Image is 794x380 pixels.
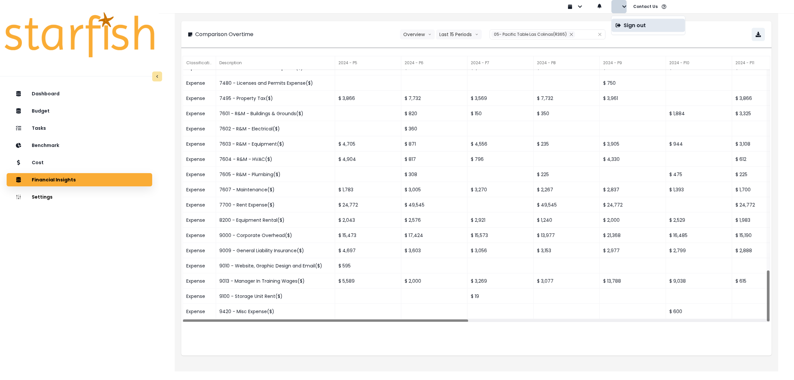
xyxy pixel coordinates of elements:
[666,106,732,121] div: $ 1,884
[534,243,600,258] div: $ 3,153
[183,243,216,258] div: Expense
[401,243,467,258] div: $ 3,603
[216,106,335,121] div: 7601 - R&M - Buildings & Grounds($)
[568,31,575,38] button: Remove
[183,152,216,167] div: Expense
[183,121,216,136] div: Expense
[467,213,534,228] div: $ 2,921
[335,243,401,258] div: $ 4,697
[335,213,401,228] div: $ 2,043
[569,32,573,36] svg: close
[195,30,253,38] p: Comparison Overtime
[600,273,666,289] div: $ 13,788
[666,213,732,228] div: $ 2,529
[7,173,152,186] button: Financial Insights
[401,56,467,70] div: 2024 - P6
[216,91,335,106] div: 7495 - Property Tax($)
[32,160,44,166] p: Cost
[7,190,152,204] button: Settings
[401,106,467,121] div: $ 820
[600,213,666,228] div: $ 2,000
[624,22,646,28] p: Sign out
[666,273,732,289] div: $ 9,038
[600,91,666,106] div: $ 3,961
[600,136,666,152] div: $ 3,905
[401,91,467,106] div: $ 7,732
[183,228,216,243] div: Expense
[534,91,600,106] div: $ 7,732
[7,87,152,100] button: Dashboard
[216,273,335,289] div: 9013 - Manager In Training Wages($)
[534,56,600,70] div: 2024 - P8
[534,167,600,182] div: $ 225
[401,273,467,289] div: $ 2,000
[183,197,216,213] div: Expense
[183,304,216,319] div: Expense
[401,228,467,243] div: $ 17,424
[534,228,600,243] div: $ 13,977
[216,243,335,258] div: 9009 - General Liability Insurance($)
[467,273,534,289] div: $ 3,269
[216,213,335,228] div: 8200 - Equipment Rental($)
[600,182,666,197] div: $ 2,837
[666,228,732,243] div: $ 16,485
[600,56,666,70] div: 2024 - P9
[401,213,467,228] div: $ 2,576
[401,121,467,136] div: $ 360
[335,56,401,70] div: 2024 - P5
[401,197,467,213] div: $ 49,545
[467,91,534,106] div: $ 3,569
[600,243,666,258] div: $ 2,977
[335,258,401,273] div: $ 595
[7,104,152,118] button: Budget
[216,152,335,167] div: 7604 - R&M - HVAC($)
[534,182,600,197] div: $ 2,267
[183,56,216,70] div: Classification
[32,143,59,148] p: Benchmark
[401,136,467,152] div: $ 871
[467,152,534,167] div: $ 796
[32,91,60,97] p: Dashboard
[183,136,216,152] div: Expense
[598,32,602,36] svg: close
[216,258,335,273] div: 9010 - Website, Graphic Design and Email($)
[335,136,401,152] div: $ 4,705
[598,31,602,38] button: Clear
[467,56,534,70] div: 2024 - P7
[216,75,335,91] div: 7480 - Licenses and Permits Expense($)
[467,228,534,243] div: $ 15,573
[183,258,216,273] div: Expense
[467,289,534,304] div: $ 19
[216,167,335,182] div: 7605 - R&M - Plumbing($)
[216,136,335,152] div: 7603 - R&M - Equipment($)
[467,136,534,152] div: $ 4,556
[666,304,732,319] div: $ 600
[534,273,600,289] div: $ 3,077
[534,213,600,228] div: $ 1,240
[32,108,50,114] p: Budget
[216,182,335,197] div: 7607 - Maintenance($)
[7,139,152,152] button: Benchmark
[216,289,335,304] div: 9100 - Storage Unit Rent($)
[335,152,401,167] div: $ 4,904
[183,91,216,106] div: Expense
[183,167,216,182] div: Expense
[491,31,575,38] div: 05- Pacific Table Las Colinas(R365)
[183,75,216,91] div: Expense
[335,197,401,213] div: $ 24,772
[401,167,467,182] div: $ 308
[400,29,435,39] button: Overviewarrow down line
[335,273,401,289] div: $ 5,589
[183,213,216,228] div: Expense
[494,31,567,37] span: 05- Pacific Table Las Colinas(R365)
[666,243,732,258] div: $ 2,799
[335,182,401,197] div: $ 1,783
[216,121,335,136] div: 7602 - R&M - Electrical($)
[183,106,216,121] div: Expense
[666,182,732,197] div: $ 1,393
[335,91,401,106] div: $ 3,866
[216,228,335,243] div: 9000 - Corporate Overhead($)
[666,56,732,70] div: 2024 - P10
[183,289,216,304] div: Expense
[7,121,152,135] button: Tasks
